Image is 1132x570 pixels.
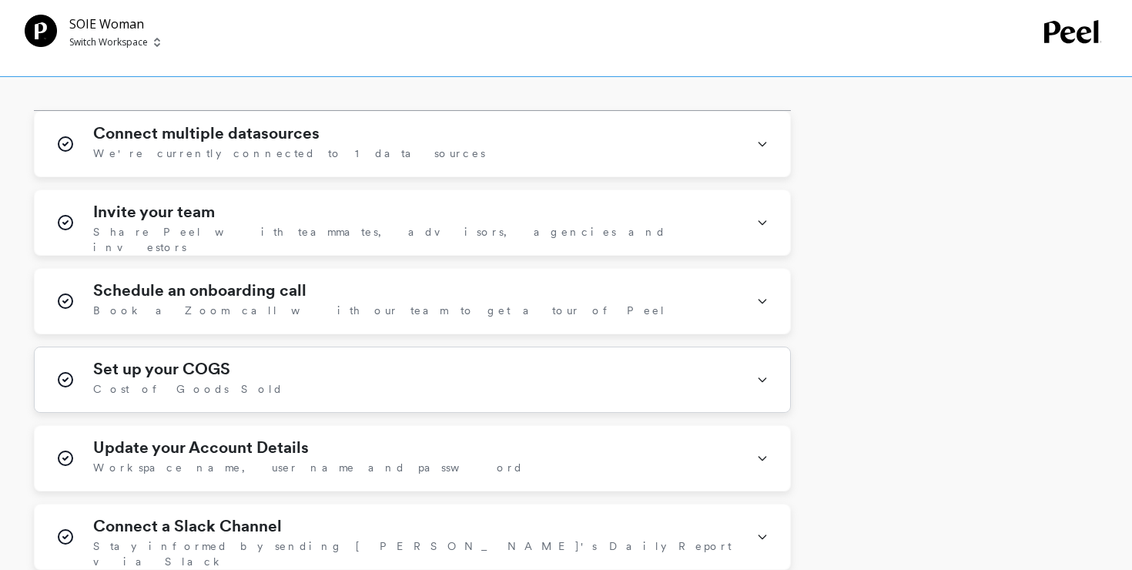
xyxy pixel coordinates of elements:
h1: Connect multiple datasources [93,124,320,142]
img: picker [154,36,160,49]
h1: Connect a Slack Channel [93,517,282,535]
span: Workspace name, user name and password [93,460,524,475]
span: Cost of Goods Sold [93,381,283,397]
span: Share Peel with teammates, advisors, agencies and investors [93,224,738,255]
img: Team Profile [25,15,57,47]
span: We're currently connected to 1 data sources [93,146,485,161]
p: Switch Workspace [69,36,148,49]
h1: Invite your team [93,203,215,221]
h1: Set up your COGS [93,360,230,378]
h1: Schedule an onboarding call [93,281,306,300]
p: SOIE Woman [69,15,160,33]
span: Stay informed by sending [PERSON_NAME]'s Daily Report via Slack [93,538,738,569]
h1: Update your Account Details [93,438,309,457]
span: Book a Zoom call with our team to get a tour of Peel [93,303,666,318]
